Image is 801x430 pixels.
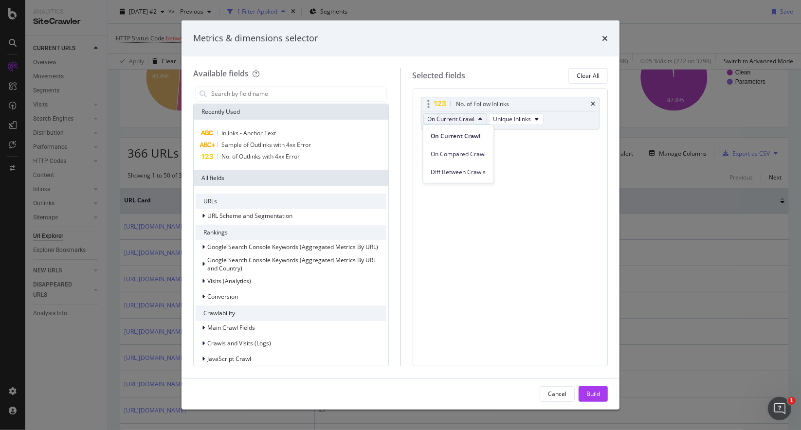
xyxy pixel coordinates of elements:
[221,129,276,137] span: Inlinks - Anchor Text
[431,132,486,141] span: On Current Crawl
[421,97,600,129] div: No. of Follow InlinkstimesOn Current CrawlUnique Inlinks
[586,390,600,398] div: Build
[221,152,300,161] span: No. of Outlinks with 4xx Error
[431,168,486,177] span: Diff Between Crawls
[207,292,238,301] span: Conversion
[591,101,595,107] div: times
[193,68,249,79] div: Available fields
[207,323,255,332] span: Main Crawl Fields
[196,225,386,240] div: Rankings
[196,305,386,321] div: Crawlability
[568,68,608,84] button: Clear All
[456,99,510,109] div: No. of Follow Inlinks
[413,70,466,81] div: Selected fields
[207,243,378,251] span: Google Search Console Keywords (Aggregated Metrics By URL)
[423,113,487,125] button: On Current Crawl
[428,115,475,123] span: On Current Crawl
[221,141,311,149] span: Sample of Outlinks with 4xx Error
[548,390,566,398] div: Cancel
[207,256,376,272] span: Google Search Console Keywords (Aggregated Metrics By URL and Country)
[768,397,791,420] iframe: Intercom live chat
[182,20,619,410] div: modal
[540,386,575,402] button: Cancel
[493,115,531,123] span: Unique Inlinks
[207,339,271,347] span: Crawls and Visits (Logs)
[196,194,386,209] div: URLs
[207,212,292,220] span: URL Scheme and Segmentation
[431,150,486,159] span: On Compared Crawl
[210,87,386,101] input: Search by field name
[489,113,544,125] button: Unique Inlinks
[577,72,600,80] div: Clear All
[207,355,251,363] span: JavaScript Crawl
[579,386,608,402] button: Build
[602,32,608,45] div: times
[207,277,251,285] span: Visits (Analytics)
[193,32,318,45] div: Metrics & dimensions selector
[194,104,388,120] div: Recently Used
[194,170,388,186] div: All fields
[788,397,796,405] span: 1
